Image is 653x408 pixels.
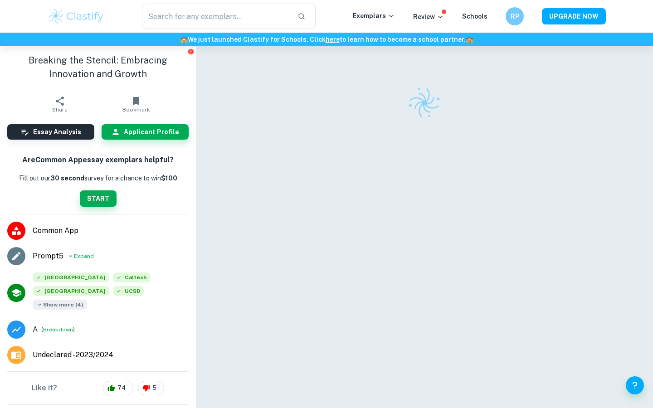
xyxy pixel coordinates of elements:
[98,92,174,117] button: Bookmark
[33,225,189,236] span: Common App
[113,272,150,286] div: Accepted: California Institute of Technology
[33,286,109,300] div: Accepted: Princeton University
[19,173,177,183] p: Fill out our survey for a chance to win
[7,124,94,140] button: Essay Analysis
[50,175,84,182] b: 30 second
[626,376,644,394] button: Help and Feedback
[138,381,164,395] div: 5
[113,286,144,296] span: UCSD
[147,384,161,393] span: 5
[112,384,131,393] span: 74
[113,272,150,282] span: Caltech
[413,12,444,22] p: Review
[33,300,87,310] span: Show more ( 4 )
[33,272,109,282] span: [GEOGRAPHIC_DATA]
[353,11,395,21] p: Exemplars
[161,175,177,182] strong: $100
[326,36,340,43] a: here
[33,251,63,262] a: Prompt5
[103,381,133,395] div: 74
[22,92,98,117] button: Share
[7,53,189,81] h1: Breaking the Stencil: Embracing Innovation and Growth
[41,325,75,334] span: ( )
[462,13,487,20] a: Schools
[510,11,520,21] h6: RP
[67,251,94,262] button: Expand
[2,34,651,44] h6: We just launched Clastify for Schools. Click to learn how to become a school partner.
[33,251,63,262] span: Prompt 5
[33,350,113,360] span: Undeclared - 2023/2024
[32,383,57,393] h6: Like it?
[466,36,473,43] span: 🏫
[43,325,73,334] button: Breakdown
[80,190,117,207] button: START
[33,127,81,137] h6: Essay Analysis
[33,350,121,360] a: Major and Application Year
[113,286,144,300] div: Accepted: University of California, San Diego
[122,107,150,113] span: Bookmark
[74,252,94,260] span: Expand
[506,7,524,25] button: RP
[542,8,606,24] button: UPGRADE NOW
[187,48,194,55] button: Report issue
[33,272,109,286] div: Accepted: University of California, Berkeley
[102,124,189,140] button: Applicant Profile
[403,82,446,124] img: Clastify logo
[33,324,38,335] p: Grade
[180,36,188,43] span: 🏫
[33,286,109,296] span: [GEOGRAPHIC_DATA]
[142,4,290,29] input: Search for any exemplars...
[22,155,174,166] h6: Are Common App essay exemplars helpful?
[124,127,179,137] h6: Applicant Profile
[52,107,68,113] span: Share
[47,7,105,25] img: Clastify logo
